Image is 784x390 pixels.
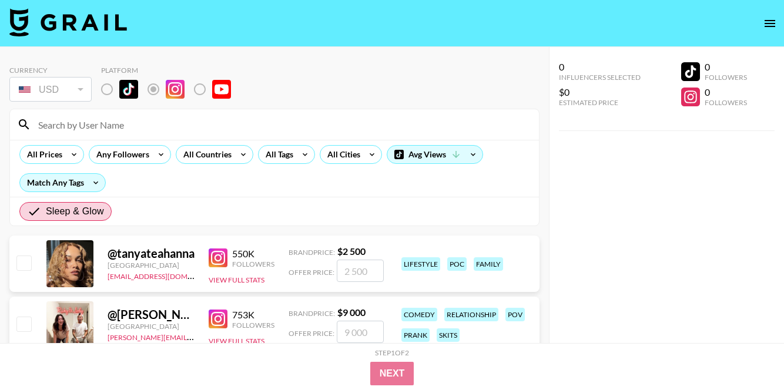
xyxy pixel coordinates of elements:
[20,146,65,163] div: All Prices
[401,257,440,271] div: lifestyle
[20,174,105,191] div: Match Any Tags
[176,146,234,163] div: All Countries
[12,79,89,100] div: USD
[474,257,503,271] div: family
[108,322,195,331] div: [GEOGRAPHIC_DATA]
[101,66,240,75] div: Platform
[119,80,138,99] img: TikTok
[337,307,366,318] strong: $ 9 000
[289,309,335,318] span: Brand Price:
[9,66,92,75] div: Currency
[437,328,460,342] div: skits
[559,73,641,82] div: Influencers Selected
[9,8,127,36] img: Grail Talent
[46,204,104,218] span: Sleep & Glow
[289,329,334,338] span: Offer Price:
[705,73,747,82] div: Followers
[232,321,274,330] div: Followers
[209,310,227,328] img: Instagram
[447,257,467,271] div: poc
[289,248,335,257] span: Brand Price:
[444,308,498,321] div: relationship
[387,146,483,163] div: Avg Views
[337,246,366,257] strong: $ 2 500
[337,321,384,343] input: 9 000
[9,75,92,104] div: Currency is locked to USD
[289,268,334,277] span: Offer Price:
[705,98,747,107] div: Followers
[505,308,525,321] div: pov
[108,307,195,322] div: @ [PERSON_NAME].Yacquelin
[375,348,409,357] div: Step 1 of 2
[89,146,152,163] div: Any Followers
[232,309,274,321] div: 753K
[108,331,282,342] a: [PERSON_NAME][EMAIL_ADDRESS][DOMAIN_NAME]
[31,115,532,134] input: Search by User Name
[401,328,430,342] div: prank
[232,260,274,268] div: Followers
[320,146,363,163] div: All Cities
[212,80,231,99] img: YouTube
[108,270,226,281] a: [EMAIL_ADDRESS][DOMAIN_NAME]
[705,61,747,73] div: 0
[559,98,641,107] div: Estimated Price
[232,248,274,260] div: 550K
[108,246,195,261] div: @ tanyateahanna
[337,260,384,282] input: 2 500
[209,248,227,267] img: Instagram
[166,80,185,99] img: Instagram
[209,337,264,345] button: View Full Stats
[559,86,641,98] div: $0
[209,275,264,284] button: View Full Stats
[725,331,770,376] iframe: Drift Widget Chat Controller
[705,86,747,98] div: 0
[370,362,414,385] button: Next
[259,146,296,163] div: All Tags
[758,12,782,35] button: open drawer
[101,77,240,102] div: List locked to Instagram.
[559,61,641,73] div: 0
[401,308,437,321] div: comedy
[108,261,195,270] div: [GEOGRAPHIC_DATA]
